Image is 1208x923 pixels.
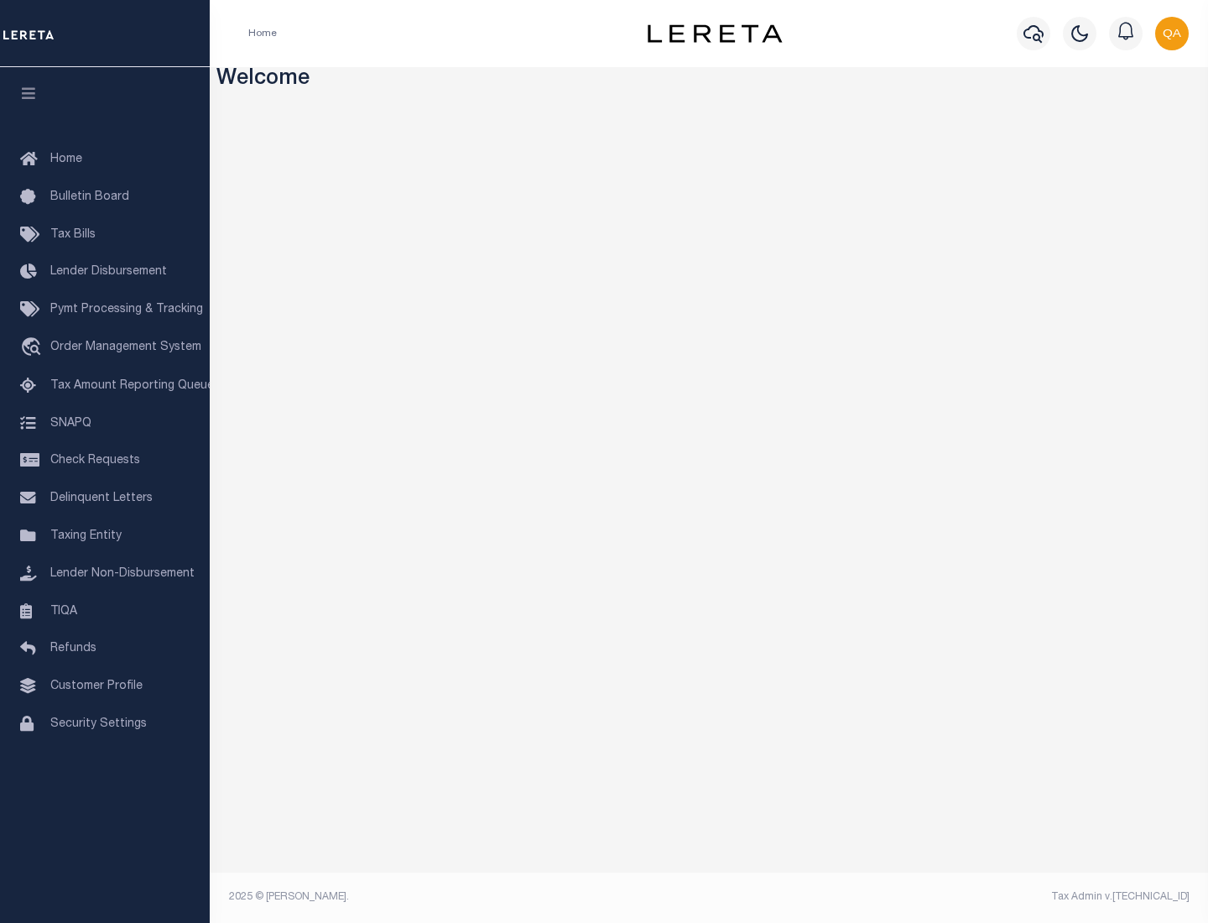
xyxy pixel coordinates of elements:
img: svg+xml;base64,PHN2ZyB4bWxucz0iaHR0cDovL3d3dy53My5vcmcvMjAwMC9zdmciIHBvaW50ZXItZXZlbnRzPSJub25lIi... [1155,17,1189,50]
span: Tax Bills [50,229,96,241]
h3: Welcome [216,67,1202,93]
span: Tax Amount Reporting Queue [50,380,214,392]
img: logo-dark.svg [648,24,782,43]
span: SNAPQ [50,417,91,429]
span: Home [50,154,82,165]
span: Order Management System [50,342,201,353]
span: Check Requests [50,455,140,467]
span: Customer Profile [50,681,143,692]
span: Bulletin Board [50,191,129,203]
span: Security Settings [50,718,147,730]
span: Lender Non-Disbursement [50,568,195,580]
span: Taxing Entity [50,530,122,542]
span: Lender Disbursement [50,266,167,278]
span: Refunds [50,643,96,654]
div: 2025 © [PERSON_NAME]. [216,889,710,905]
div: Tax Admin v.[TECHNICAL_ID] [721,889,1190,905]
li: Home [248,26,277,41]
i: travel_explore [20,337,47,359]
span: TIQA [50,605,77,617]
span: Pymt Processing & Tracking [50,304,203,315]
span: Delinquent Letters [50,493,153,504]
